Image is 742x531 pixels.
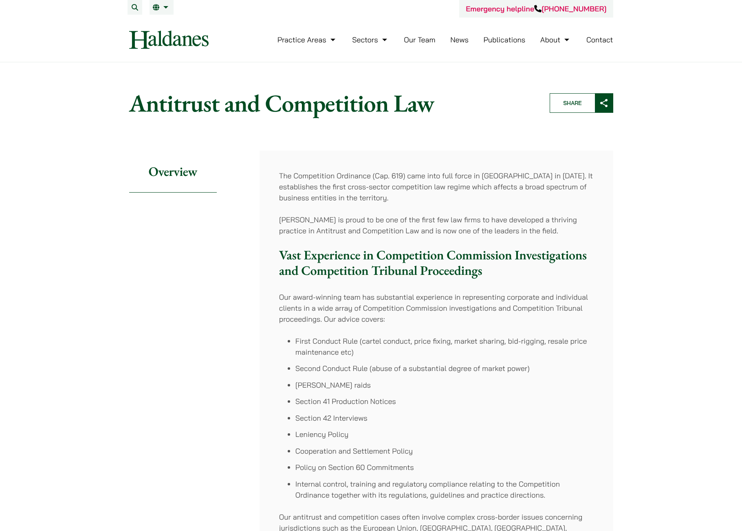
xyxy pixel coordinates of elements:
a: Practice Areas [277,35,337,44]
a: About [540,35,571,44]
img: Logo of Haldanes [129,31,209,49]
a: Contact [586,35,613,44]
h2: Overview [129,151,217,193]
li: [PERSON_NAME] raids [295,380,594,391]
a: EN [153,4,170,11]
a: Emergency helpline[PHONE_NUMBER] [466,4,606,13]
p: Our award-winning team has substantial experience in representing corporate and individual client... [279,292,594,325]
p: The Competition Ordinance (Cap. 619) came into full force in [GEOGRAPHIC_DATA] in [DATE]. It esta... [279,170,594,203]
span: Share [550,94,595,112]
li: Section 41 Production Notices [295,396,594,407]
li: Internal control, training and regulatory compliance relating to the Competition Ordinance togeth... [295,478,594,500]
a: News [450,35,469,44]
p: [PERSON_NAME] is proud to be one of the first few law firms to have developed a thriving practice... [279,214,594,236]
li: Section 42 Interviews [295,413,594,423]
li: Policy on Section 60 Commitments [295,462,594,473]
li: Leniency Policy [295,429,594,440]
li: First Conduct Rule (cartel conduct, price fixing, market sharing, bid-rigging, resale price maint... [295,336,594,358]
li: Cooperation and Settlement Policy [295,445,594,456]
h1: Antitrust and Competition Law [129,88,536,118]
a: Publications [484,35,526,44]
strong: Vast Experience in Competition Commission Investigations and Competition Tribunal Proceedings [279,246,587,279]
button: Share [550,93,613,113]
a: Our Team [404,35,435,44]
li: Second Conduct Rule (abuse of a substantial degree of market power) [295,363,594,374]
a: Sectors [352,35,389,44]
